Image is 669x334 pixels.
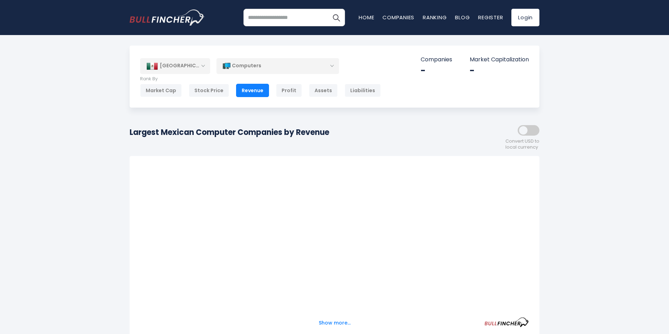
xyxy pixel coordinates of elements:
img: bullfincher logo [130,9,205,26]
a: Go to homepage [130,9,205,26]
div: - [421,65,452,76]
p: Companies [421,56,452,63]
a: Ranking [423,14,447,21]
p: Market Capitalization [470,56,529,63]
a: Blog [455,14,470,21]
div: Liabilities [345,84,381,97]
button: Search [327,9,345,26]
button: Show more... [315,317,355,329]
span: Convert USD to local currency [505,138,539,150]
a: Login [511,9,539,26]
div: [GEOGRAPHIC_DATA] [140,58,210,74]
a: Companies [382,14,414,21]
div: - [470,65,529,76]
div: Stock Price [189,84,229,97]
p: Rank By [140,76,381,82]
a: Home [359,14,374,21]
div: Market Cap [140,84,182,97]
div: Assets [309,84,338,97]
div: Profit [276,84,302,97]
h1: Largest Mexican Computer Companies by Revenue [130,127,329,138]
div: Revenue [236,84,269,97]
a: Register [478,14,503,21]
div: Computers [216,58,339,74]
